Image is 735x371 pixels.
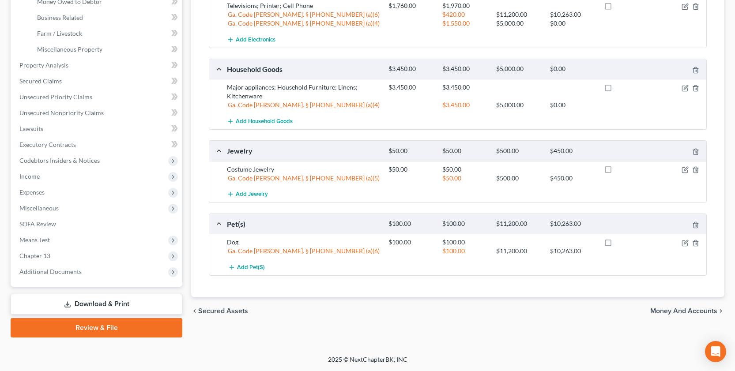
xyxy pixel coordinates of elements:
[222,19,384,28] div: Ga. Code [PERSON_NAME]. § [PHONE_NUMBER] (a)(4)
[19,204,59,212] span: Miscellaneous
[438,165,492,174] div: $50.00
[19,109,104,116] span: Unsecured Nonpriority Claims
[37,30,82,37] span: Farm / Livestock
[492,65,546,73] div: $5,000.00
[12,89,182,105] a: Unsecured Priority Claims
[546,220,599,228] div: $10,263.00
[19,93,92,101] span: Unsecured Priority Claims
[11,318,182,337] a: Review & File
[30,10,182,26] a: Business Related
[546,101,599,109] div: $0.00
[19,252,50,259] span: Chapter 13
[438,220,492,228] div: $100.00
[37,14,83,21] span: Business Related
[236,36,275,43] span: Add Electronics
[492,19,546,28] div: $5,000.00
[19,220,56,228] span: SOFA Review
[191,307,198,315] i: chevron_left
[227,186,268,202] button: Add Jewelry
[492,247,546,255] div: $11,200.00
[492,220,546,228] div: $11,200.00
[438,174,492,183] div: $50.00
[438,19,492,28] div: $1,550.00
[19,172,40,180] span: Income
[227,31,275,48] button: Add Electronics
[438,65,492,73] div: $3,450.00
[546,147,599,155] div: $450.00
[384,220,438,228] div: $100.00
[650,307,717,315] span: Money and Accounts
[19,268,82,275] span: Additional Documents
[198,307,248,315] span: Secured Assets
[438,1,492,10] div: $1,970.00
[438,247,492,255] div: $100.00
[546,65,599,73] div: $0.00
[12,73,182,89] a: Secured Claims
[37,45,102,53] span: Miscellaneous Property
[11,294,182,315] a: Download & Print
[237,264,265,271] span: Add Pet(s)
[12,57,182,73] a: Property Analysis
[19,77,62,85] span: Secured Claims
[438,101,492,109] div: $3,450.00
[492,147,546,155] div: $500.00
[19,141,76,148] span: Executory Contracts
[438,83,492,92] div: $3,450.00
[546,174,599,183] div: $450.00
[12,121,182,137] a: Lawsuits
[384,147,438,155] div: $50.00
[492,174,546,183] div: $500.00
[384,83,438,92] div: $3,450.00
[650,307,724,315] button: Money and Accounts chevron_right
[384,1,438,10] div: $1,760.00
[227,113,293,129] button: Add Household Goods
[546,10,599,19] div: $10,263.00
[438,238,492,247] div: $100.00
[12,137,182,153] a: Executory Contracts
[717,307,724,315] i: chevron_right
[384,238,438,247] div: $100.00
[546,19,599,28] div: $0.00
[222,219,384,229] div: Pet(s)
[438,147,492,155] div: $50.00
[222,1,384,10] div: Televisions; Printer; Cell Phone
[705,341,726,362] div: Open Intercom Messenger
[30,26,182,41] a: Farm / Livestock
[19,61,68,69] span: Property Analysis
[236,191,268,198] span: Add Jewelry
[12,216,182,232] a: SOFA Review
[30,41,182,57] a: Miscellaneous Property
[19,188,45,196] span: Expenses
[222,165,384,174] div: Costume Jewelry
[191,307,248,315] button: chevron_left Secured Assets
[222,146,384,155] div: Jewelry
[116,355,619,371] div: 2025 © NextChapterBK, INC
[384,165,438,174] div: $50.00
[222,174,384,183] div: Ga. Code [PERSON_NAME]. § [PHONE_NUMBER] (a)(5)
[222,238,384,247] div: Dog
[222,83,384,101] div: Major appliances; Household Furniture; Linens; Kitchenware
[492,10,546,19] div: $11,200.00
[438,10,492,19] div: $420.00
[222,101,384,109] div: Ga. Code [PERSON_NAME]. § [PHONE_NUMBER] (a)(4)
[236,118,293,125] span: Add Household Goods
[19,236,50,244] span: Means Test
[492,101,546,109] div: $5,000.00
[384,65,438,73] div: $3,450.00
[546,247,599,255] div: $10,263.00
[222,10,384,19] div: Ga. Code [PERSON_NAME]. § [PHONE_NUMBER] (a)(6)
[19,157,100,164] span: Codebtors Insiders & Notices
[222,64,384,74] div: Household Goods
[19,125,43,132] span: Lawsuits
[12,105,182,121] a: Unsecured Nonpriority Claims
[227,259,266,275] button: Add Pet(s)
[222,247,384,255] div: Ga. Code [PERSON_NAME]. § [PHONE_NUMBER] (a)(6)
